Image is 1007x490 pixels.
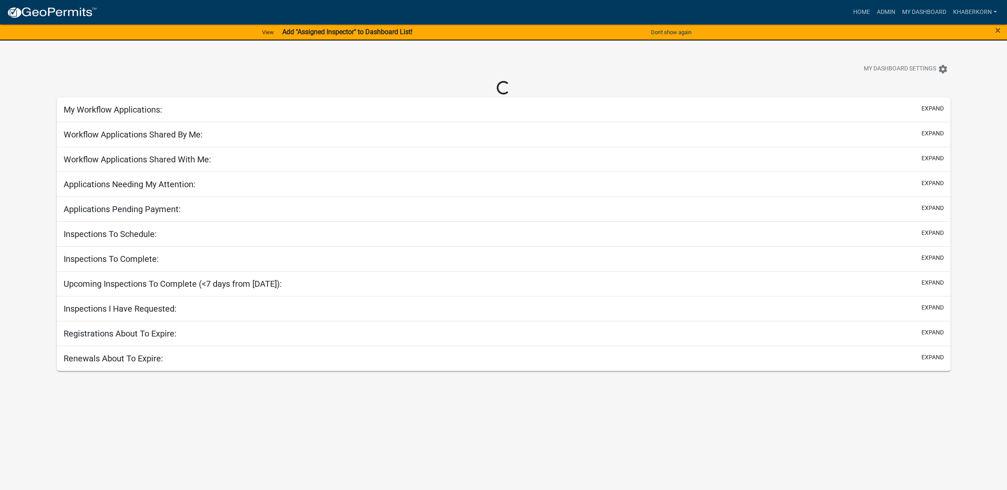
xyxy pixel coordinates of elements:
[282,28,412,36] strong: Add "Assigned Inspector" to Dashboard List!
[864,64,936,74] span: My Dashboard Settings
[850,4,873,20] a: Home
[921,303,944,312] button: expand
[921,104,944,113] button: expand
[995,25,1001,35] button: Close
[950,4,1000,20] a: khaberkorn
[921,179,944,188] button: expand
[921,154,944,163] button: expand
[64,304,177,314] h5: Inspections I Have Requested:
[64,129,203,140] h5: Workflow Applications Shared By Me:
[259,25,277,39] a: View
[64,353,163,363] h5: Renewals About To Expire:
[921,328,944,337] button: expand
[921,229,944,237] button: expand
[921,204,944,213] button: expand
[64,105,162,115] h5: My Workflow Applications:
[64,229,157,239] h5: Inspections To Schedule:
[873,4,899,20] a: Admin
[995,24,1001,36] span: ×
[921,129,944,138] button: expand
[899,4,950,20] a: My Dashboard
[64,279,282,289] h5: Upcoming Inspections To Complete (<7 days from [DATE]):
[64,254,159,264] h5: Inspections To Complete:
[64,328,177,339] h5: Registrations About To Expire:
[921,253,944,262] button: expand
[64,154,211,164] h5: Workflow Applications Shared With Me:
[648,25,695,39] button: Don't show again
[938,64,948,74] i: settings
[64,204,181,214] h5: Applications Pending Payment:
[921,278,944,287] button: expand
[64,179,196,189] h5: Applications Needing My Attention:
[857,61,955,77] button: My Dashboard Settingssettings
[921,353,944,362] button: expand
